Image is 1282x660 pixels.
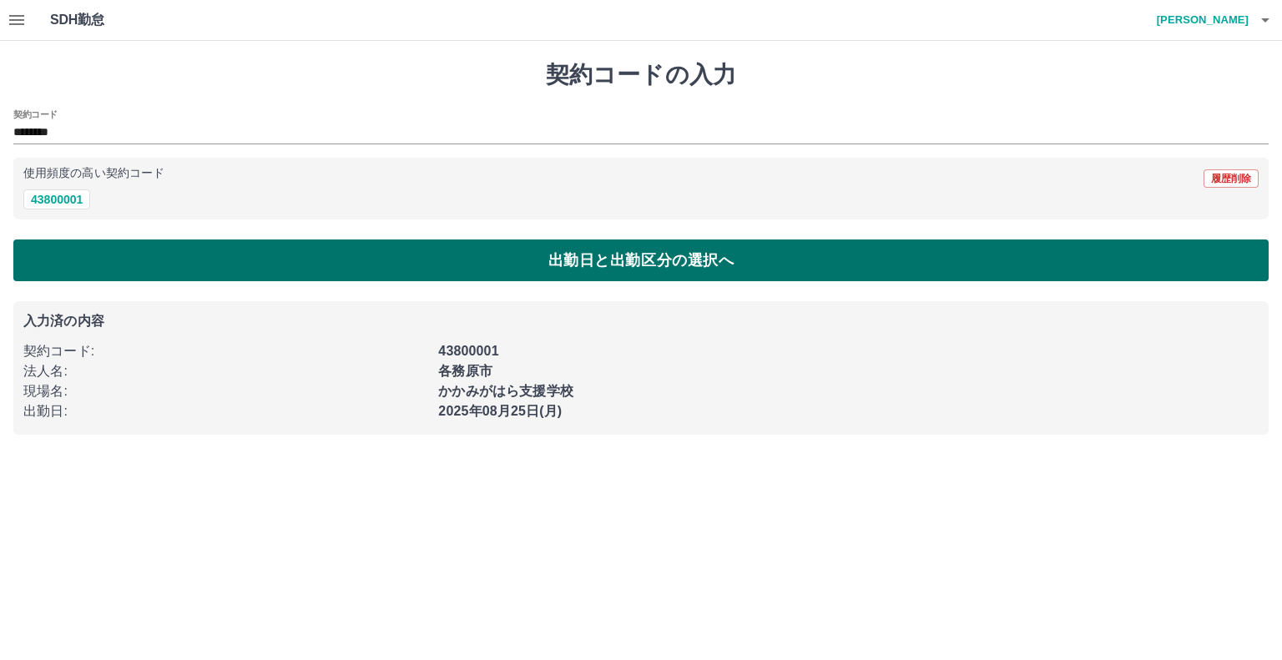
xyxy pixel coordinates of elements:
p: 法人名 : [23,361,428,381]
b: 43800001 [438,344,498,358]
button: 43800001 [23,189,90,209]
b: かかみがはら支援学校 [438,384,573,398]
p: 契約コード : [23,341,428,361]
p: 使用頻度の高い契約コード [23,168,164,179]
p: 出勤日 : [23,401,428,421]
button: 履歴削除 [1204,169,1259,188]
p: 現場名 : [23,381,428,401]
p: 入力済の内容 [23,315,1259,328]
b: 各務原市 [438,364,492,378]
h1: 契約コードの入力 [13,61,1269,89]
b: 2025年08月25日(月) [438,404,562,418]
h2: 契約コード [13,108,58,121]
button: 出勤日と出勤区分の選択へ [13,239,1269,281]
